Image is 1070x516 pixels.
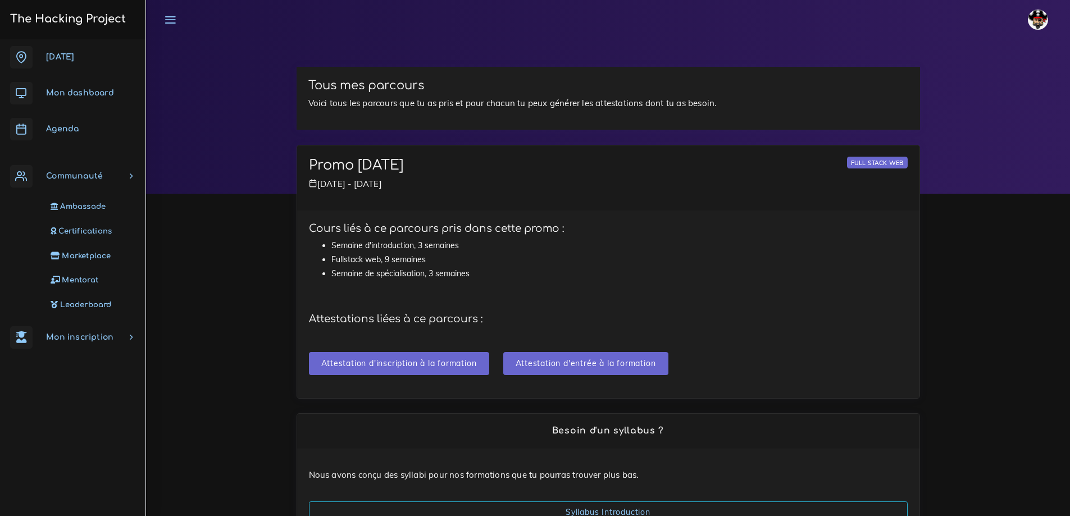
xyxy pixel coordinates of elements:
[309,468,908,482] p: Nous avons conçu des syllabi pour nos formations que tu pourras trouver plus bas.
[46,172,103,180] span: Communauté
[62,252,111,260] span: Marketplace
[309,313,908,325] h4: Attestations liées à ce parcours :
[46,89,114,97] span: Mon dashboard
[7,13,126,25] h3: The Hacking Project
[308,97,908,110] p: Voici tous les parcours que tu as pris et pour chacun tu peux générer les attestations dont tu as...
[308,79,908,93] h3: Tous mes parcours
[46,125,79,133] span: Agenda
[309,352,489,375] input: Attestation d'inscription à la formation
[309,222,908,235] h4: Cours liés à ce parcours pris dans cette promo :
[58,227,112,235] span: Certifications
[331,253,908,267] li: Fullstack web, 9 semaines
[503,352,668,375] input: Attestation d'entrée à la formation
[1028,10,1048,30] img: avatar
[309,426,908,436] h2: Besoin d'un syllabus ?
[331,239,908,253] li: Semaine d'introduction, 3 semaines
[309,177,908,191] p: [DATE] - [DATE]
[46,333,113,341] span: Mon inscription
[60,202,106,211] span: Ambassade
[46,53,74,61] span: [DATE]
[847,157,908,168] div: Full stack web
[309,157,600,173] h2: Promo [DATE]
[331,267,908,281] li: Semaine de spécialisation, 3 semaines
[60,300,111,309] span: translation missing: fr.dashboard.community.tabs.leaderboard
[62,276,98,284] span: Mentorat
